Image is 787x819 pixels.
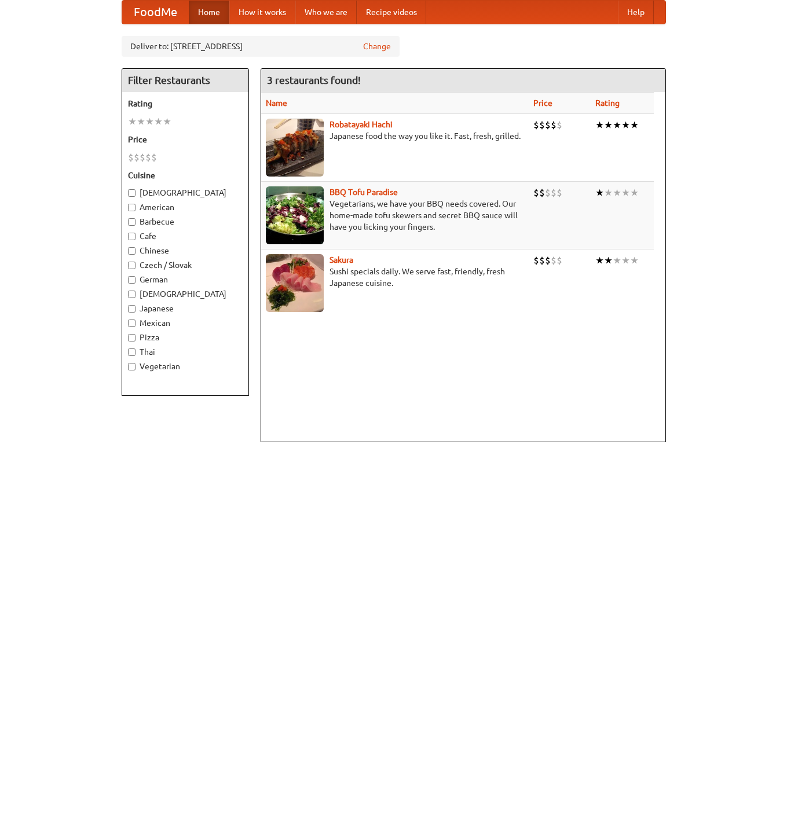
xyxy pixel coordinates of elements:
[128,332,243,343] label: Pizza
[229,1,295,24] a: How it works
[621,119,630,131] li: ★
[128,115,137,128] li: ★
[266,254,324,312] img: sakura.jpg
[613,254,621,267] li: ★
[128,259,243,271] label: Czech / Slovak
[128,230,243,242] label: Cafe
[595,186,604,199] li: ★
[533,98,552,108] a: Price
[128,233,136,240] input: Cafe
[189,1,229,24] a: Home
[545,186,551,199] li: $
[613,119,621,131] li: ★
[128,245,243,256] label: Chinese
[128,291,136,298] input: [DEMOGRAPHIC_DATA]
[163,115,171,128] li: ★
[618,1,654,24] a: Help
[539,186,545,199] li: $
[266,130,524,142] p: Japanese food the way you like it. Fast, fresh, grilled.
[613,186,621,199] li: ★
[128,348,136,356] input: Thai
[128,187,243,199] label: [DEMOGRAPHIC_DATA]
[604,186,613,199] li: ★
[557,119,562,131] li: $
[595,254,604,267] li: ★
[545,254,551,267] li: $
[363,41,391,52] a: Change
[604,119,613,131] li: ★
[604,254,613,267] li: ★
[128,201,243,213] label: American
[630,186,639,199] li: ★
[128,189,136,197] input: [DEMOGRAPHIC_DATA]
[266,198,524,233] p: Vegetarians, we have your BBQ needs covered. Our home-made tofu skewers and secret BBQ sauce will...
[267,75,361,86] ng-pluralize: 3 restaurants found!
[128,363,136,370] input: Vegetarian
[128,151,134,164] li: $
[330,188,398,197] a: BBQ Tofu Paradise
[551,119,557,131] li: $
[330,255,353,265] a: Sakura
[266,119,324,177] img: robatayaki.jpg
[551,254,557,267] li: $
[266,266,524,289] p: Sushi specials daily. We serve fast, friendly, fresh Japanese cuisine.
[128,305,136,313] input: Japanese
[266,98,287,108] a: Name
[551,186,557,199] li: $
[539,119,545,131] li: $
[128,216,243,227] label: Barbecue
[621,254,630,267] li: ★
[122,1,189,24] a: FoodMe
[145,115,154,128] li: ★
[128,346,243,358] label: Thai
[128,218,136,226] input: Barbecue
[151,151,157,164] li: $
[128,276,136,284] input: German
[330,120,393,129] a: Robatayaki Hachi
[122,69,248,92] h4: Filter Restaurants
[621,186,630,199] li: ★
[128,288,243,300] label: [DEMOGRAPHIC_DATA]
[128,361,243,372] label: Vegetarian
[128,204,136,211] input: American
[545,119,551,131] li: $
[122,36,400,57] div: Deliver to: [STREET_ADDRESS]
[128,317,243,329] label: Mexican
[128,170,243,181] h5: Cuisine
[557,186,562,199] li: $
[128,334,136,341] input: Pizza
[295,1,357,24] a: Who we are
[539,254,545,267] li: $
[595,119,604,131] li: ★
[145,151,151,164] li: $
[630,119,639,131] li: ★
[128,274,243,285] label: German
[533,186,539,199] li: $
[357,1,426,24] a: Recipe videos
[128,303,243,314] label: Japanese
[557,254,562,267] li: $
[128,98,243,109] h5: Rating
[134,151,140,164] li: $
[128,319,136,327] input: Mexican
[533,254,539,267] li: $
[533,119,539,131] li: $
[137,115,145,128] li: ★
[128,262,136,269] input: Czech / Slovak
[140,151,145,164] li: $
[630,254,639,267] li: ★
[595,98,620,108] a: Rating
[266,186,324,244] img: tofuparadise.jpg
[154,115,163,128] li: ★
[128,247,136,255] input: Chinese
[128,134,243,145] h5: Price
